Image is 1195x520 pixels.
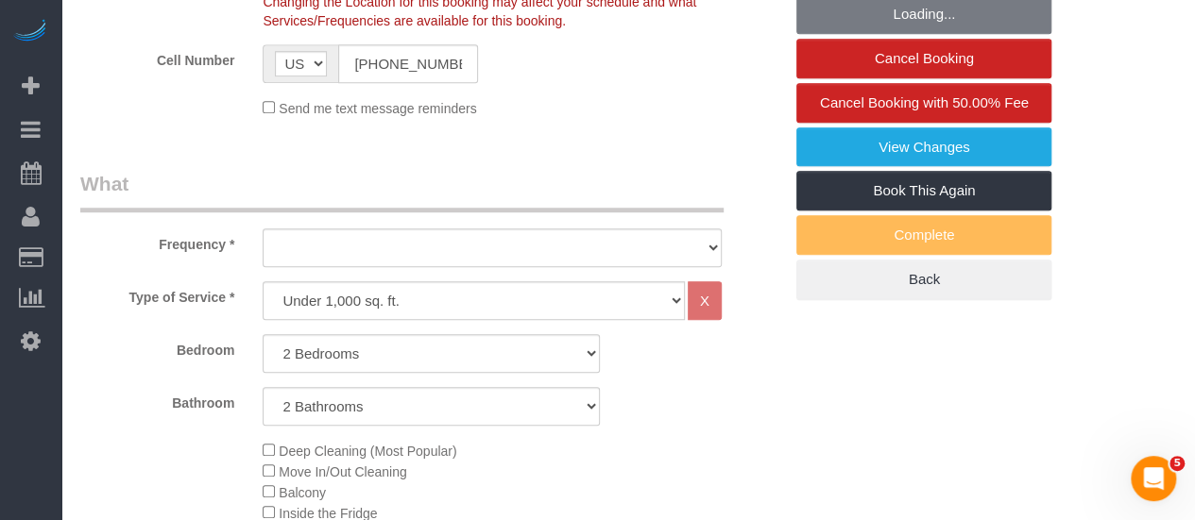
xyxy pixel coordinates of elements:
span: Move In/Out Cleaning [279,464,406,479]
label: Cell Number [66,44,248,70]
input: Cell Number [338,44,478,83]
a: View Changes [796,127,1051,167]
label: Bedroom [66,334,248,360]
span: 5 [1169,456,1185,471]
label: Type of Service * [66,281,248,307]
label: Bathroom [66,387,248,412]
span: Cancel Booking with 50.00% Fee [820,94,1029,110]
a: Back [796,260,1051,299]
span: Send me text message reminders [279,101,476,116]
a: Cancel Booking with 50.00% Fee [796,83,1051,123]
legend: What [80,170,724,212]
label: Frequency * [66,228,248,254]
a: Book This Again [796,171,1051,210]
a: Cancel Booking [796,39,1051,78]
span: Balcony [279,485,326,500]
img: Automaid Logo [11,19,49,45]
iframe: Intercom live chat [1131,456,1176,501]
span: Deep Cleaning (Most Popular) [279,444,456,459]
